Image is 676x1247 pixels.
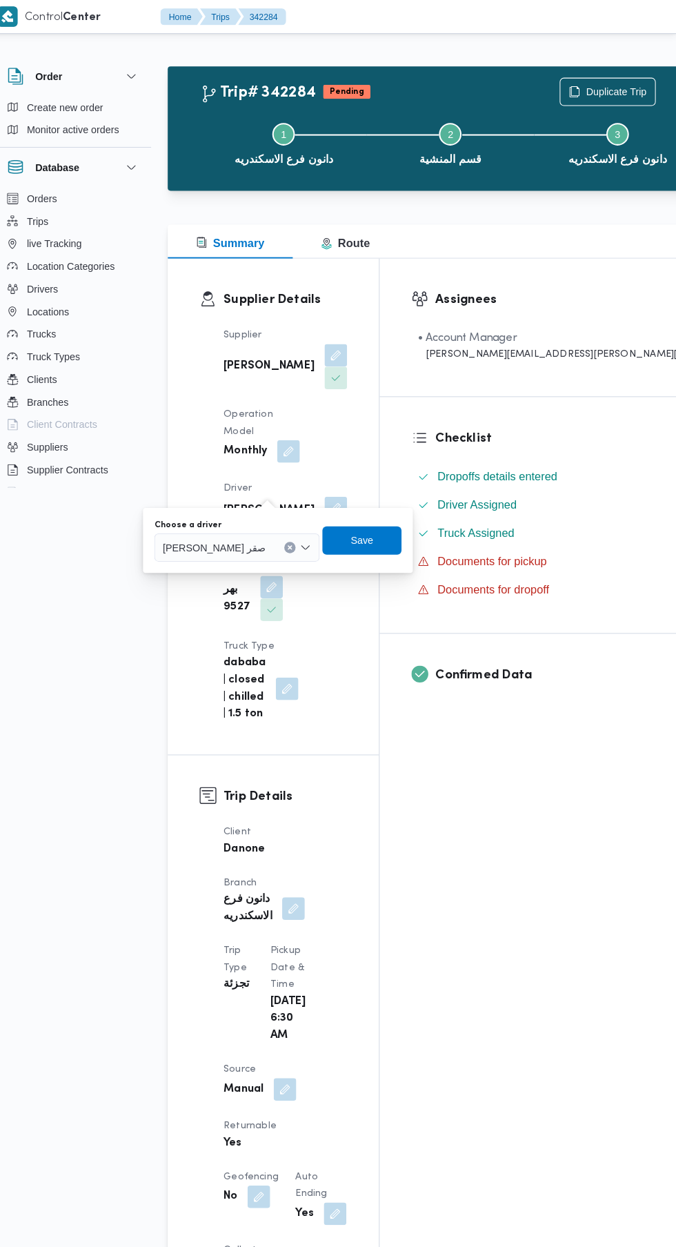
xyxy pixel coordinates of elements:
span: Truck Types [41,340,93,357]
button: Trips [210,8,250,25]
span: Truck Assigned [443,513,518,529]
button: Suppliers [17,426,157,448]
button: Location Categories [17,249,157,271]
span: Monitor active orders [41,119,132,135]
span: Documents for pickup [443,542,550,554]
span: Location Categories [41,252,128,268]
button: Drivers [17,271,157,293]
b: [PERSON_NAME] صقر [234,491,323,524]
h2: Trip# 342284 [211,82,324,100]
button: Branches [17,382,157,404]
span: Supplier [234,323,271,332]
button: 342284 [248,8,295,25]
h3: Supplier Details [234,284,355,302]
span: Driver [234,472,261,481]
span: Duplicate Trip [588,81,647,98]
span: 2 [453,126,459,137]
button: Order [22,66,152,83]
b: Monthly [234,433,277,449]
label: Choose a driver [166,507,232,518]
span: Orders [41,186,71,202]
span: Geofencing [234,1145,288,1154]
button: Save [330,514,408,542]
span: Create new order [41,97,116,113]
button: Client Contracts [17,404,157,426]
button: Trucks [17,315,157,337]
b: Pending [337,86,371,94]
span: Summary [207,232,274,244]
div: Order [11,94,163,144]
span: Clients [41,362,71,379]
h3: Order [50,66,76,83]
button: Home [172,8,213,25]
span: live Tracking [41,230,95,246]
span: Driver Assigned [443,485,520,502]
span: Client [234,808,261,817]
button: Monitor active orders [17,116,157,138]
b: Danone [234,821,275,838]
b: dababa | closed | chilled | 1.5 ton [234,640,275,706]
button: قسم المنشية [374,104,537,175]
span: Documents for pickup [443,540,550,557]
span: Suppliers [41,429,81,445]
button: Open list of options [308,529,319,540]
button: Clear input [293,529,304,540]
h3: Trip Details [234,769,355,787]
button: Trips [17,205,157,227]
span: Returnable [234,1095,286,1104]
b: [PERSON_NAME] [234,350,323,366]
b: [DATE] 6:30 AM [279,970,314,1020]
button: Clients [17,360,157,382]
b: Yes [304,1177,322,1194]
button: Supplier Contracts [17,448,157,470]
span: Trip Type [234,924,257,950]
span: Branch [234,858,266,867]
span: Truck Assigned [443,515,518,527]
button: live Tracking [17,227,157,249]
span: 1 [290,126,295,137]
b: تجزئة [234,954,259,970]
button: Duplicate Trip [562,76,656,104]
span: 3 [616,126,622,137]
button: Create new order [17,94,157,116]
span: Source [234,1040,266,1049]
b: Center [77,12,114,22]
img: X8yXhbKr1z7QwAAAABJRU5ErkJggg== [12,6,32,26]
b: No [234,1161,248,1177]
button: Database [22,155,152,172]
span: Trucks [41,318,70,335]
span: Auto Ending [304,1145,335,1170]
span: [PERSON_NAME] صقر [175,527,275,542]
button: Orders [17,183,157,205]
span: Operation Model [234,400,282,426]
span: Documents for dropoff [443,570,552,582]
span: Documents for dropoff [443,568,552,585]
span: Pickup date & time [279,924,312,966]
span: Driver Assigned [443,487,520,499]
h3: Database [50,155,92,172]
span: Locations [41,296,83,313]
span: Devices [41,473,76,489]
span: Route [329,232,377,244]
button: Truck Types [17,337,157,360]
b: دانون فرع الاسكندريه [234,871,281,904]
span: دانون فرع الاسكندريه [570,148,667,164]
span: قسم المنشية [425,148,486,164]
span: Drivers [41,274,72,291]
span: دانون فرع الاسكندريه [244,148,341,164]
span: Truck Type [234,627,284,636]
span: Supplier Contracts [41,451,121,467]
span: Trips [41,208,63,224]
button: دانون فرع الاسكندريه [211,104,374,175]
button: Locations [17,293,157,315]
span: Dropoffs details entered [443,458,560,474]
span: Dropoffs details entered [443,460,560,471]
span: Pending [331,83,377,97]
button: Devices [17,470,157,492]
b: Manual [234,1056,273,1072]
span: Client Contracts [41,406,110,423]
div: Database [11,183,163,482]
b: بهر 9527 [234,568,260,601]
span: Branches [41,384,82,401]
b: Yes [234,1108,252,1125]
